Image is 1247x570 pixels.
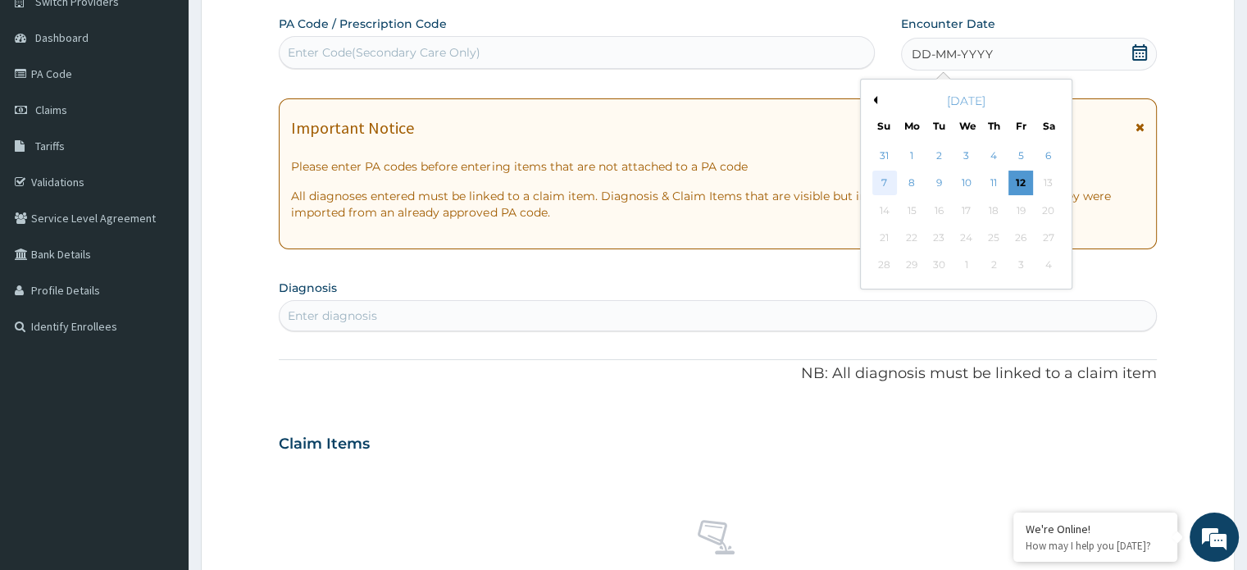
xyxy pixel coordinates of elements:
[1036,226,1061,250] div: Not available Saturday, September 27th, 2025
[899,226,924,250] div: Not available Monday, September 22nd, 2025
[899,144,924,168] div: Choose Monday, September 1st, 2025
[899,198,924,223] div: Not available Monday, September 15th, 2025
[926,226,951,250] div: Not available Tuesday, September 23rd, 2025
[871,143,1062,280] div: month 2025-09
[1036,171,1061,196] div: Not available Saturday, September 13th, 2025
[1026,539,1165,553] p: How may I help you today?
[35,30,89,45] span: Dashboard
[1008,171,1033,196] div: Choose Friday, September 12th, 2025
[954,171,979,196] div: Choose Wednesday, September 10th, 2025
[288,308,377,324] div: Enter diagnosis
[954,253,979,278] div: Not available Wednesday, October 1st, 2025
[926,253,951,278] div: Not available Tuesday, September 30th, 2025
[1036,144,1061,168] div: Choose Saturday, September 6th, 2025
[1008,198,1033,223] div: Not available Friday, September 19th, 2025
[926,198,951,223] div: Not available Tuesday, September 16th, 2025
[867,93,1065,109] div: [DATE]
[954,198,979,223] div: Not available Wednesday, September 17th, 2025
[904,119,918,133] div: Mo
[279,16,447,32] label: PA Code / Prescription Code
[95,177,226,343] span: We're online!
[1042,119,1056,133] div: Sa
[872,226,897,250] div: Not available Sunday, September 21st, 2025
[872,144,897,168] div: Choose Sunday, August 31st, 2025
[1008,226,1033,250] div: Not available Friday, September 26th, 2025
[872,171,897,196] div: Choose Sunday, September 7th, 2025
[35,139,65,153] span: Tariffs
[954,226,979,250] div: Not available Wednesday, September 24th, 2025
[899,253,924,278] div: Not available Monday, September 29th, 2025
[1036,198,1061,223] div: Not available Saturday, September 20th, 2025
[279,363,1156,385] p: NB: All diagnosis must be linked to a claim item
[877,119,891,133] div: Su
[981,198,1006,223] div: Not available Thursday, September 18th, 2025
[279,435,370,454] h3: Claim Items
[912,46,993,62] span: DD-MM-YYYY
[872,198,897,223] div: Not available Sunday, September 14th, 2025
[279,280,337,296] label: Diagnosis
[1008,253,1033,278] div: Not available Friday, October 3rd, 2025
[899,171,924,196] div: Choose Monday, September 8th, 2025
[291,188,1144,221] p: All diagnoses entered must be linked to a claim item. Diagnosis & Claim Items that are visible bu...
[1036,253,1061,278] div: Not available Saturday, October 4th, 2025
[981,144,1006,168] div: Choose Thursday, September 4th, 2025
[269,8,308,48] div: Minimize live chat window
[30,82,66,123] img: d_794563401_company_1708531726252_794563401
[981,253,1006,278] div: Not available Thursday, October 2nd, 2025
[926,171,951,196] div: Choose Tuesday, September 9th, 2025
[926,144,951,168] div: Choose Tuesday, September 2nd, 2025
[1008,144,1033,168] div: Choose Friday, September 5th, 2025
[981,171,1006,196] div: Choose Thursday, September 11th, 2025
[8,389,312,446] textarea: Type your message and hit 'Enter'
[85,92,275,113] div: Chat with us now
[35,103,67,117] span: Claims
[959,119,973,133] div: We
[291,158,1144,175] p: Please enter PA codes before entering items that are not attached to a PA code
[954,144,979,168] div: Choose Wednesday, September 3rd, 2025
[987,119,1001,133] div: Th
[1014,119,1028,133] div: Fr
[872,253,897,278] div: Not available Sunday, September 28th, 2025
[1026,522,1165,536] div: We're Online!
[869,96,877,104] button: Previous Month
[901,16,995,32] label: Encounter Date
[291,119,414,137] h1: Important Notice
[932,119,946,133] div: Tu
[981,226,1006,250] div: Not available Thursday, September 25th, 2025
[288,44,480,61] div: Enter Code(Secondary Care Only)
